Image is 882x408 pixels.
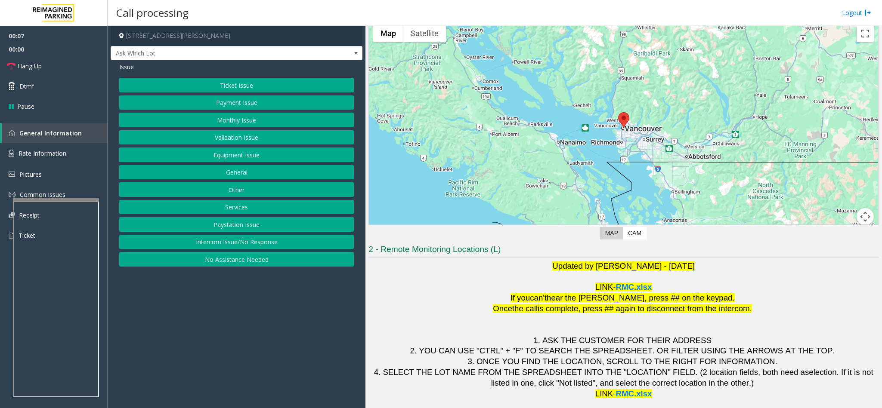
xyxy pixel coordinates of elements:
[600,227,623,239] label: Map
[119,113,354,127] button: Monthly Issue
[618,112,629,128] div: 601 West Cordova Street, Vancouver, BC
[20,190,65,199] span: Common Issues
[371,224,399,236] a: Open this area in Google Maps (opens a new window)
[111,46,312,60] span: Ask Which Lot
[9,232,14,239] img: 'icon'
[119,95,354,110] button: Payment Issue
[19,129,82,137] span: General Information
[595,389,613,398] span: LINK
[119,130,354,145] button: Validation Issue
[119,182,354,197] button: Other
[512,304,538,313] span: the call
[19,149,66,157] span: Rate Information
[595,282,613,291] span: LINK
[616,389,652,398] span: RMC.xlsx
[373,25,403,42] button: Show street map
[119,252,354,267] button: No Assistance Needed
[613,282,616,291] span: -
[403,25,446,42] button: Show satellite imagery
[9,130,15,136] img: 'icon'
[547,293,735,302] span: hear the [PERSON_NAME], press ## on the keypad.
[491,368,876,387] span: . If it is not listed in one, click "Not listed", and select the correct location in the other.)
[857,208,874,225] button: Map camera controls
[533,336,712,345] span: 1. ASK THE CUSTOMER FOR THEIR ADDRESS
[374,368,805,377] span: 4. SELECT THE LOT NAME FROM THE SPREADSHEET INTO THE "LOCATION" FIELD. (2 location fields, both n...
[623,227,647,239] label: CAM
[538,304,752,313] span: is complete, press ## again to disconnect from the intercom.
[119,165,354,180] button: General
[371,224,399,236] img: Google
[119,78,354,92] button: Ticket Issue
[805,368,837,377] span: selection
[19,82,34,91] span: Dtmf
[119,147,354,162] button: Equipment Issue
[616,282,652,291] span: RMC.xlsx
[616,284,652,291] a: RMC.xlsx
[119,217,354,232] button: Paystation Issue
[112,2,193,23] h3: Call processing
[19,170,42,178] span: Pictures
[864,8,871,17] img: logout
[9,212,15,218] img: 'icon'
[368,244,879,258] h3: 2 - Remote Monitoring Locations (L)
[9,191,15,198] img: 'icon'
[9,150,14,157] img: 'icon'
[530,293,547,302] span: can't
[613,389,616,398] span: -
[842,8,871,17] a: Logout
[119,62,134,71] span: Issue
[119,200,354,215] button: Services
[511,293,530,302] span: If you
[17,102,34,111] span: Pause
[552,261,695,270] span: Updated by [PERSON_NAME] - [DATE]
[410,346,835,355] span: 2. YOU CAN USE "CTRL" + "F" TO SEARCH THE SPREADSHEET. OR FILTER USING THE ARROWS AT THE TOP.
[467,357,777,366] span: 3. ONCE YOU FIND THE LOCATION, SCROLL TO THE RIGHT FOR INFORMATION.
[119,235,354,249] button: Intercom Issue/No Response
[493,304,512,313] span: Once
[616,391,652,398] a: RMC.xlsx
[857,25,874,42] button: Toggle fullscreen view
[9,172,15,177] img: 'icon'
[2,123,108,143] a: General Information
[18,61,42,71] span: Hang Up
[111,26,362,46] h4: [STREET_ADDRESS][PERSON_NAME]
